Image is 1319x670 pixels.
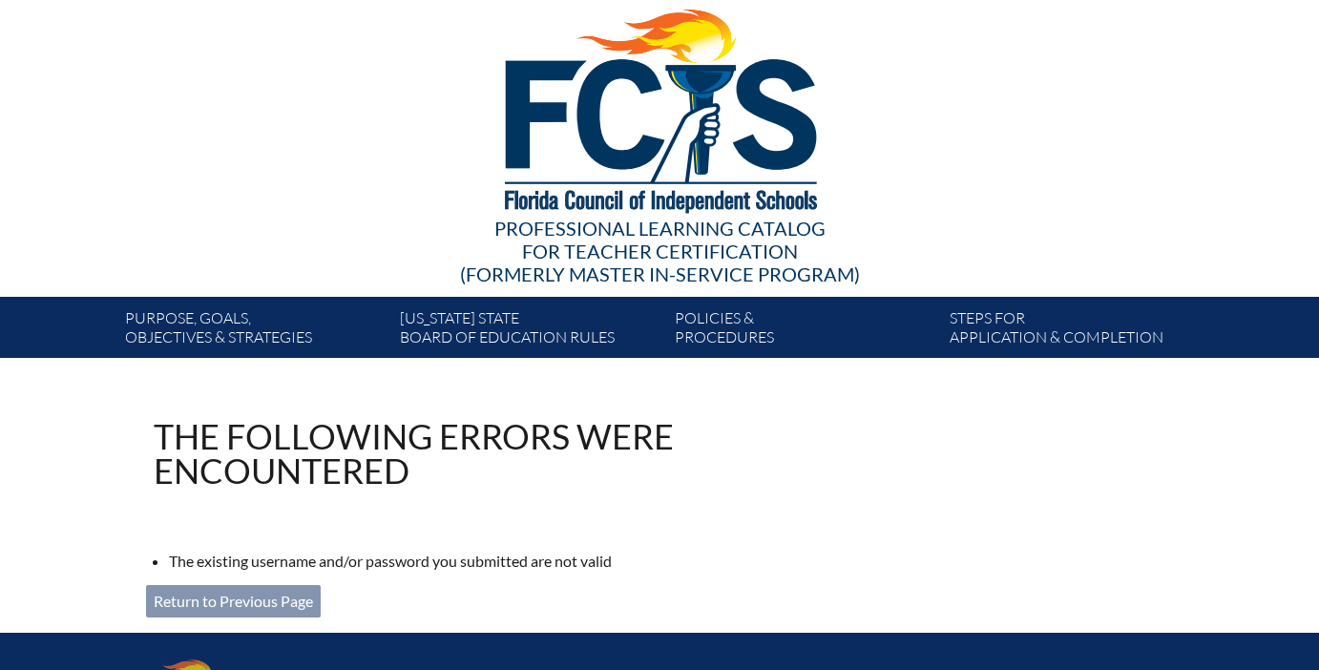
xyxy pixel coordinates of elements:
[392,304,667,358] a: [US_STATE] StateBoard of Education rules
[146,585,321,618] a: Return to Previous Page
[667,304,942,358] a: Policies &Procedures
[169,549,841,574] li: The existing username and/or password you submitted are not valid
[110,217,1209,285] div: Professional Learning Catalog (formerly Master In-service Program)
[522,240,798,262] span: for Teacher Certification
[942,304,1217,358] a: Steps forapplication & completion
[117,304,392,358] a: Purpose, goals,objectives & strategies
[154,419,826,488] h1: The following errors were encountered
